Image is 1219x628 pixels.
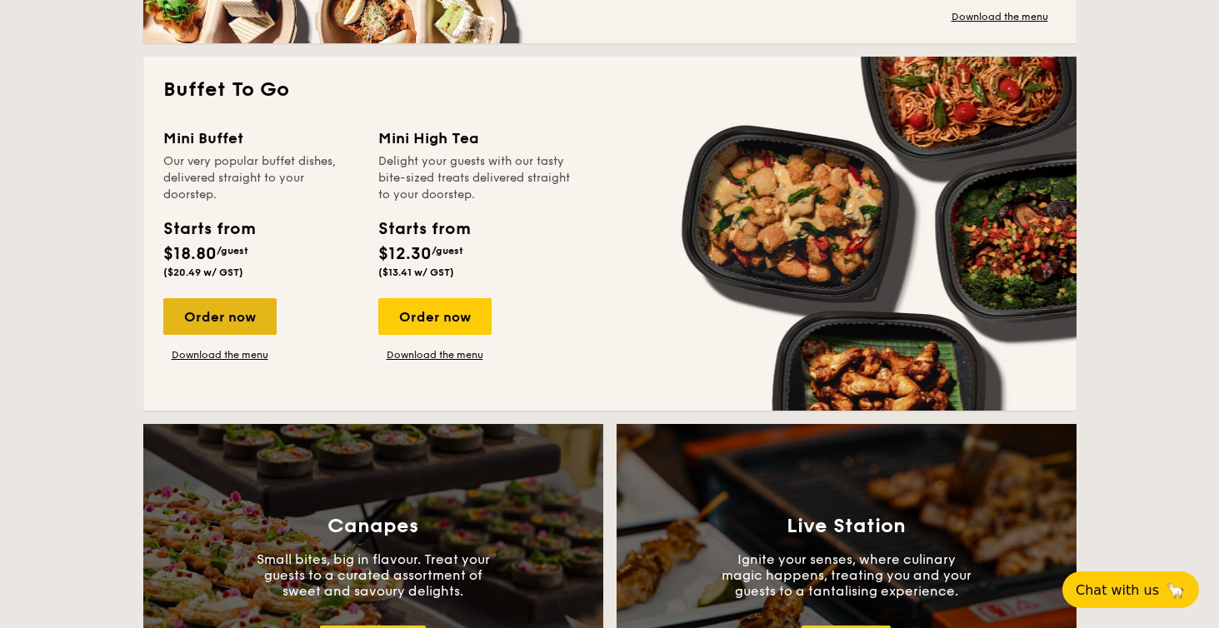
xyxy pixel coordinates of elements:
p: Ignite your senses, where culinary magic happens, treating you and your guests to a tantalising e... [722,551,972,599]
span: $12.30 [378,244,432,264]
span: ($13.41 w/ GST) [378,267,454,278]
div: Mini Buffet [163,127,358,150]
a: Download the menu [163,348,277,361]
span: ($20.49 w/ GST) [163,267,243,278]
span: 🦙 [1166,581,1186,600]
h2: Buffet To Go [163,77,1057,103]
div: Starts from [163,217,254,242]
div: Our very popular buffet dishes, delivered straight to your doorstep. [163,153,358,203]
div: Delight your guests with our tasty bite-sized treats delivered straight to your doorstep. [378,153,573,203]
div: Mini High Tea [378,127,573,150]
a: Download the menu [943,10,1057,23]
a: Download the menu [378,348,492,361]
h3: Canapes [327,515,418,538]
p: Small bites, big in flavour. Treat your guests to a curated assortment of sweet and savoury delig... [248,551,498,599]
div: Order now [378,298,492,335]
span: /guest [432,245,463,257]
button: Chat with us🦙 [1062,571,1199,608]
div: Order now [163,298,277,335]
span: Chat with us [1076,582,1159,598]
h3: Live Station [787,515,906,538]
div: Starts from [378,217,469,242]
span: /guest [217,245,248,257]
span: $18.80 [163,244,217,264]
